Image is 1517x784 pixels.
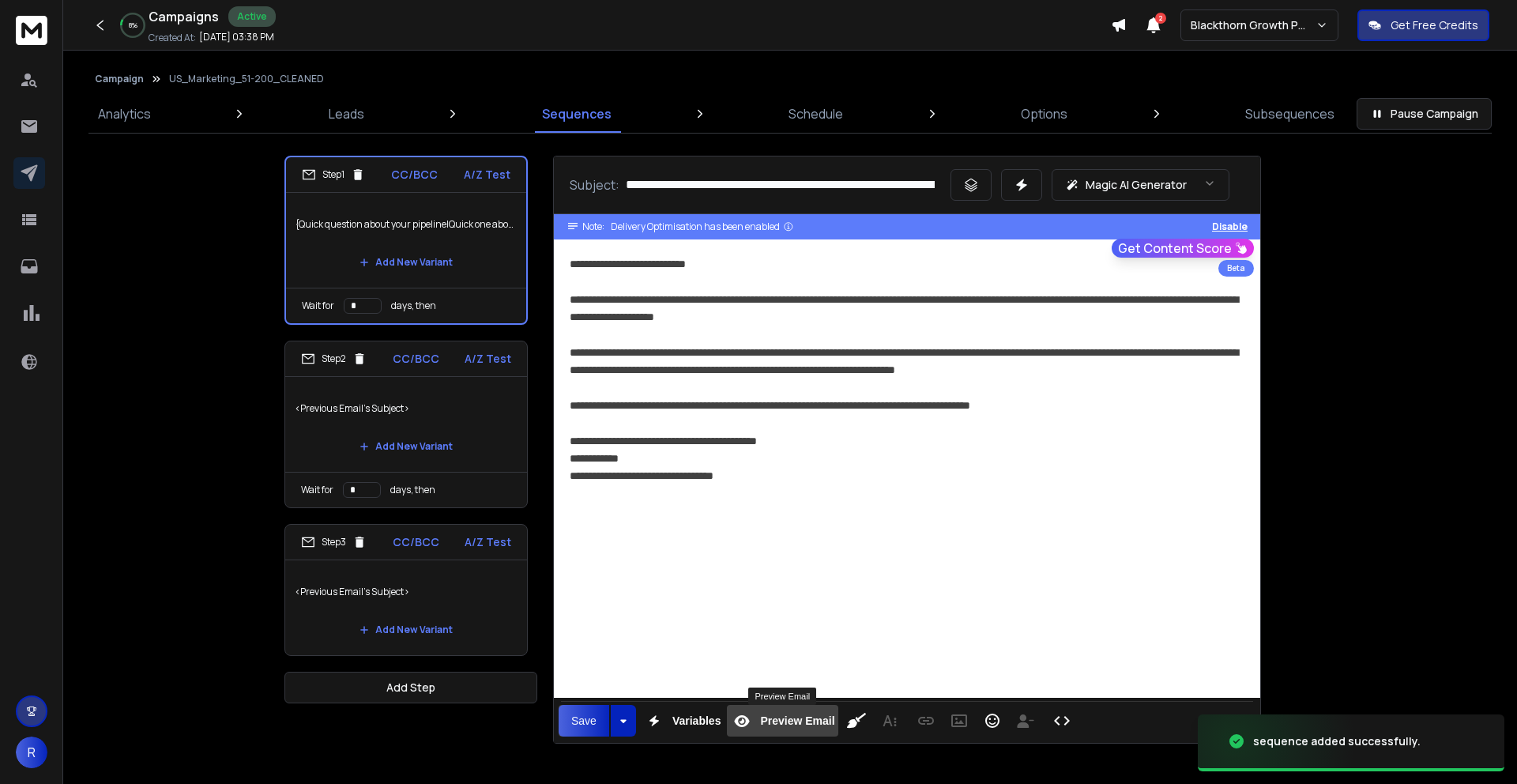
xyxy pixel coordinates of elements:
[295,386,518,431] p: <Previous Email's Subject>
[1218,260,1254,277] div: Beta
[875,705,905,737] button: More Text
[301,484,333,496] p: Wait for
[302,300,334,312] p: Wait for
[779,95,853,133] a: Schedule
[284,672,537,703] button: Add Step
[977,705,1007,737] button: Emoticons
[390,484,435,496] p: days, then
[944,705,974,737] button: Insert Image (⌘P)
[465,534,511,550] p: A/Z Test
[393,534,439,550] p: CC/BCC
[295,570,518,614] p: <Previous Email's Subject>
[1191,17,1316,33] p: Blackthorn Growth Partners
[284,156,528,325] li: Step1CC/BCCA/Z Test{Quick question about your pipeline|Quick one about your outbound|Question abo...
[98,104,151,123] p: Analytics
[559,705,609,737] button: Save
[284,524,528,656] li: Step3CC/BCCA/Z Test<Previous Email's Subject>Add New Variant
[149,32,196,44] p: Created At:
[95,73,144,85] button: Campaign
[347,614,465,646] button: Add New Variant
[1047,705,1077,737] button: Code View
[129,21,137,30] p: 8 %
[199,31,274,43] p: [DATE] 03:38 PM
[639,705,725,737] button: Variables
[748,688,816,705] div: Preview Email
[611,220,794,233] div: Delivery Optimisation has been enabled
[1086,177,1187,193] p: Magic AI Generator
[1236,95,1344,133] a: Subsequences
[391,300,436,312] p: days, then
[149,7,219,26] h1: Campaigns
[1357,98,1492,130] button: Pause Campaign
[16,737,47,768] button: R
[789,104,843,123] p: Schedule
[1212,220,1248,233] button: Disable
[757,714,838,728] span: Preview Email
[301,535,367,549] div: Step 3
[1253,733,1421,749] div: sequence added successfully.
[393,351,439,367] p: CC/BCC
[727,705,838,737] button: Preview Email
[228,6,276,27] div: Active
[465,351,511,367] p: A/Z Test
[570,175,619,194] p: Subject:
[347,247,465,278] button: Add New Variant
[295,202,517,247] p: {Quick question about your pipeline|Quick one about your outbound|Question about your client acqu...
[1245,104,1334,123] p: Subsequences
[1011,705,1041,737] button: Insert Unsubscribe Link
[669,714,725,728] span: Variables
[1112,239,1254,258] button: Get Content Score
[301,352,367,366] div: Step 2
[533,95,621,133] a: Sequences
[1357,9,1489,41] button: Get Free Credits
[1391,17,1478,33] p: Get Free Credits
[329,104,364,123] p: Leads
[911,705,941,737] button: Insert Link (⌘K)
[1155,13,1166,24] span: 2
[284,341,528,508] li: Step2CC/BCCA/Z Test<Previous Email's Subject>Add New VariantWait fordays, then
[542,104,612,123] p: Sequences
[464,167,510,183] p: A/Z Test
[347,431,465,462] button: Add New Variant
[1011,95,1077,133] a: Options
[169,73,324,85] p: US_Marketing_51-200_CLEANED
[88,95,160,133] a: Analytics
[1052,169,1229,201] button: Magic AI Generator
[1021,104,1067,123] p: Options
[319,95,374,133] a: Leads
[391,167,438,183] p: CC/BCC
[582,220,604,233] span: Note:
[302,168,365,182] div: Step 1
